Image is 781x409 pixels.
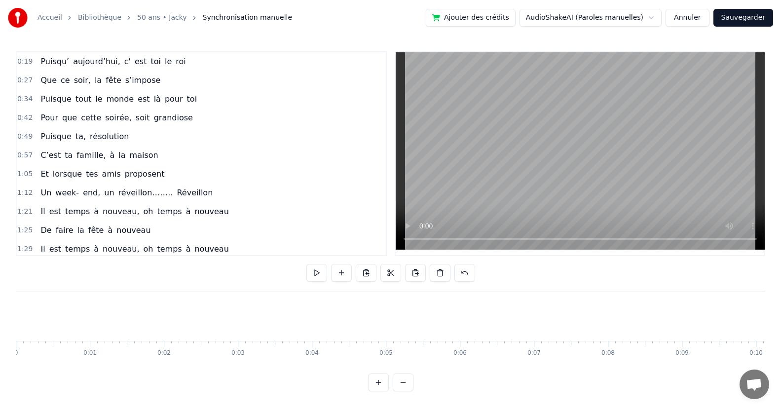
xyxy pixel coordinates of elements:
span: tes [85,168,99,180]
span: Pour [39,112,59,123]
span: résolution [89,131,130,142]
span: Et [39,168,49,180]
span: ce [60,74,71,86]
span: 0:19 [17,57,33,67]
span: cette [80,112,102,123]
span: la [76,224,85,236]
span: nouveau, [102,243,140,255]
span: c' [123,56,132,67]
span: 1:29 [17,244,33,254]
span: soir, [73,74,92,86]
span: grandiose [153,112,194,123]
span: 1:25 [17,225,33,235]
span: soit [135,112,151,123]
span: monde [106,93,135,105]
span: Réveillon [176,187,214,198]
span: la [117,149,126,161]
span: Puisque [39,93,72,105]
span: temps [64,243,91,255]
span: le [94,93,103,105]
span: ta [64,149,74,161]
span: un [103,187,115,198]
div: 0:03 [231,349,245,357]
span: proposent [124,168,166,180]
span: 1:05 [17,169,33,179]
span: toi [149,56,162,67]
span: que [61,112,78,123]
span: 0:42 [17,113,33,123]
span: est [48,243,62,255]
nav: breadcrumb [37,13,292,23]
span: faire [55,224,74,236]
span: Un [39,187,52,198]
div: 0:08 [601,349,615,357]
div: 0:05 [379,349,393,357]
span: Que [39,74,58,86]
div: 0:07 [527,349,541,357]
div: 0:06 [453,349,467,357]
span: 1:21 [17,207,33,217]
span: à [185,206,192,217]
span: là [153,93,162,105]
span: nouveau [115,224,151,236]
span: la [94,74,103,86]
button: Sauvegarder [713,9,773,27]
span: à [93,243,100,255]
div: Ouvrir le chat [740,370,769,399]
span: 0:57 [17,150,33,160]
span: réveillon…….. [117,187,174,198]
span: tout [74,93,92,105]
span: oh [143,206,154,217]
span: est [134,56,148,67]
span: 0:49 [17,132,33,142]
span: Puisqu’ [39,56,70,67]
span: soirée, [104,112,133,123]
a: Accueil [37,13,62,23]
span: toi [186,93,198,105]
a: Bibliothèque [78,13,121,23]
span: à [93,206,100,217]
span: s’impose [124,74,162,86]
span: Il [39,243,46,255]
span: fête [105,74,122,86]
span: à [185,243,192,255]
div: 0:01 [83,349,97,357]
span: lorsque [52,168,83,180]
div: 0 [14,349,18,357]
span: end, [82,187,101,198]
span: 0:34 [17,94,33,104]
span: roi [175,56,186,67]
span: à [109,149,116,161]
span: Il [39,206,46,217]
span: amis [101,168,122,180]
a: 50 ans • Jacky [137,13,186,23]
button: Ajouter des crédits [426,9,516,27]
span: ta, [74,131,87,142]
span: aujourd’hui, [72,56,121,67]
span: temps [64,206,91,217]
span: 0:27 [17,75,33,85]
div: 0:04 [305,349,319,357]
span: famille, [75,149,107,161]
span: 1:12 [17,188,33,198]
span: temps [156,243,183,255]
div: 0:02 [157,349,171,357]
span: est [48,206,62,217]
span: est [137,93,150,105]
span: à [107,224,113,236]
span: temps [156,206,183,217]
span: Puisque [39,131,72,142]
span: le [164,56,173,67]
span: De [39,224,52,236]
span: maison [129,149,159,161]
span: Synchronisation manuelle [203,13,293,23]
span: nouveau [193,243,229,255]
span: oh [143,243,154,255]
div: 0:10 [749,349,763,357]
span: nouveau [193,206,229,217]
span: week- [54,187,80,198]
button: Annuler [666,9,709,27]
div: 0:09 [675,349,689,357]
span: nouveau, [102,206,140,217]
span: fête [87,224,105,236]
